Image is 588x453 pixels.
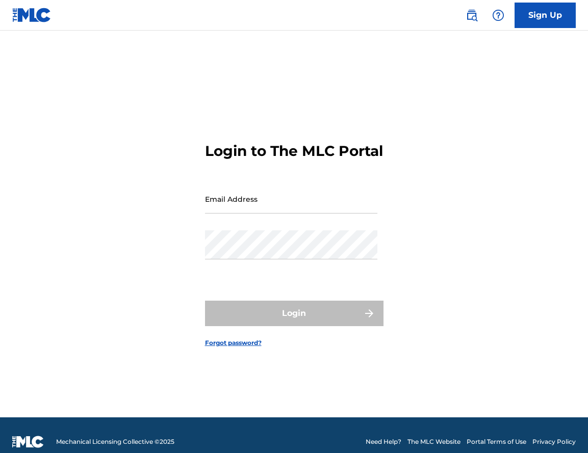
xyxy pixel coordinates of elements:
[407,437,461,446] a: The MLC Website
[467,437,526,446] a: Portal Terms of Use
[56,437,174,446] span: Mechanical Licensing Collective © 2025
[466,9,478,21] img: search
[12,8,52,22] img: MLC Logo
[366,437,401,446] a: Need Help?
[205,142,383,160] h3: Login to The MLC Portal
[488,5,508,25] div: Help
[515,3,576,28] a: Sign Up
[532,437,576,446] a: Privacy Policy
[12,436,44,448] img: logo
[492,9,504,21] img: help
[205,338,262,348] a: Forgot password?
[462,5,482,25] a: Public Search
